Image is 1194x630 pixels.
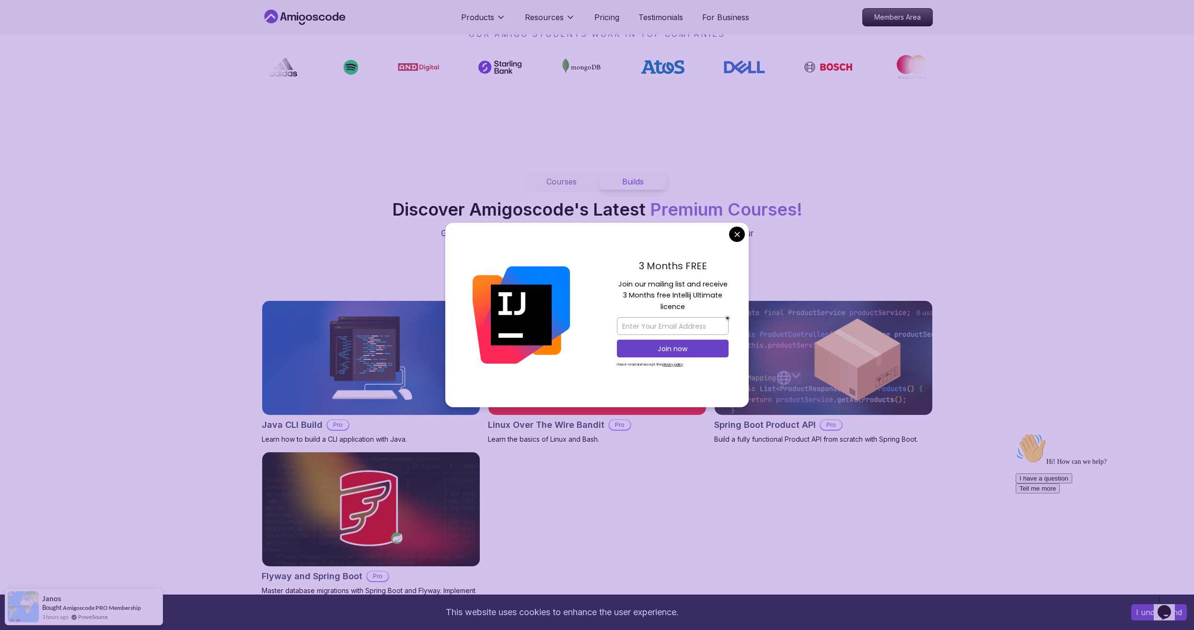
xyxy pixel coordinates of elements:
[650,199,802,220] span: Premium Courses!
[262,301,480,415] img: Java CLI Build card
[525,11,564,23] p: Resources
[7,602,1117,623] div: This website uses cookies to enhance the user experience.
[702,11,749,23] a: For Business
[1012,429,1184,587] iframe: chat widget
[1154,592,1184,620] iframe: chat widget
[1131,604,1187,620] button: Accept cookies
[262,418,323,432] h2: Java CLI Build
[528,173,595,190] button: Courses
[862,8,933,26] a: Members Area
[262,300,480,444] a: Java CLI Build cardJava CLI BuildProLearn how to build a CLI application with Java.
[392,200,802,219] h2: Discover Amigoscode's Latest
[42,595,61,603] span: Janos
[4,54,48,64] button: Tell me more
[42,604,62,611] span: Bought
[4,44,60,54] button: I have a question
[821,420,842,430] p: Pro
[599,173,667,190] button: Builds
[488,435,707,444] p: Learn the basics of Linux and Bash.
[638,11,683,23] a: Testimonials
[78,613,108,621] a: ProveSource
[63,604,141,611] a: Amigoscode PRO Membership
[327,420,348,430] p: Pro
[715,301,932,415] img: Spring Boot Product API card
[262,452,480,605] a: Flyway and Spring Boot cardFlyway and Spring BootProMaster database migrations with Spring Boot a...
[4,4,35,34] img: :wave:
[4,4,176,64] div: 👋Hi! How can we help?I have a questionTell me more
[714,418,816,432] h2: Spring Boot Product API
[8,591,39,622] img: provesource social proof notification image
[262,570,362,583] h2: Flyway and Spring Boot
[4,29,95,36] span: Hi! How can we help?
[436,227,758,253] p: Get unlimited access to coding , , and . Start your journey or level up your career with Amigosco...
[863,9,932,26] p: Members Area
[461,11,506,31] button: Products
[594,11,619,23] a: Pricing
[42,613,69,621] span: 3 hours ago
[262,586,480,605] p: Master database migrations with Spring Boot and Flyway. Implement version control for your databa...
[461,11,494,23] p: Products
[262,435,480,444] p: Learn how to build a CLI application with Java.
[262,452,480,566] img: Flyway and Spring Boot card
[525,11,575,31] button: Resources
[714,435,933,444] p: Build a fully functional Product API from scratch with Spring Boot.
[609,420,630,430] p: Pro
[488,418,604,432] h2: Linux Over The Wire Bandit
[367,572,388,581] p: Pro
[714,300,933,444] a: Spring Boot Product API cardSpring Boot Product APIProBuild a fully functional Product API from s...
